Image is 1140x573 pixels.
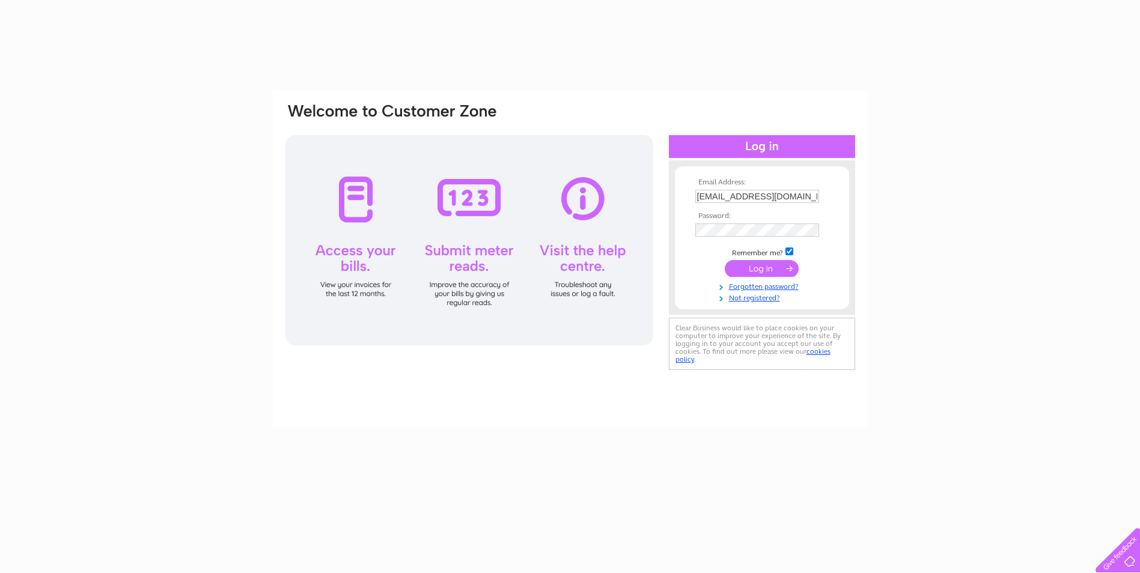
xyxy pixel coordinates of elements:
[692,246,832,258] td: Remember me?
[692,178,832,187] th: Email Address:
[692,212,832,220] th: Password:
[695,291,832,303] a: Not registered?
[695,280,832,291] a: Forgotten password?
[669,318,855,370] div: Clear Business would like to place cookies on your computer to improve your experience of the sit...
[725,260,799,277] input: Submit
[675,347,831,363] a: cookies policy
